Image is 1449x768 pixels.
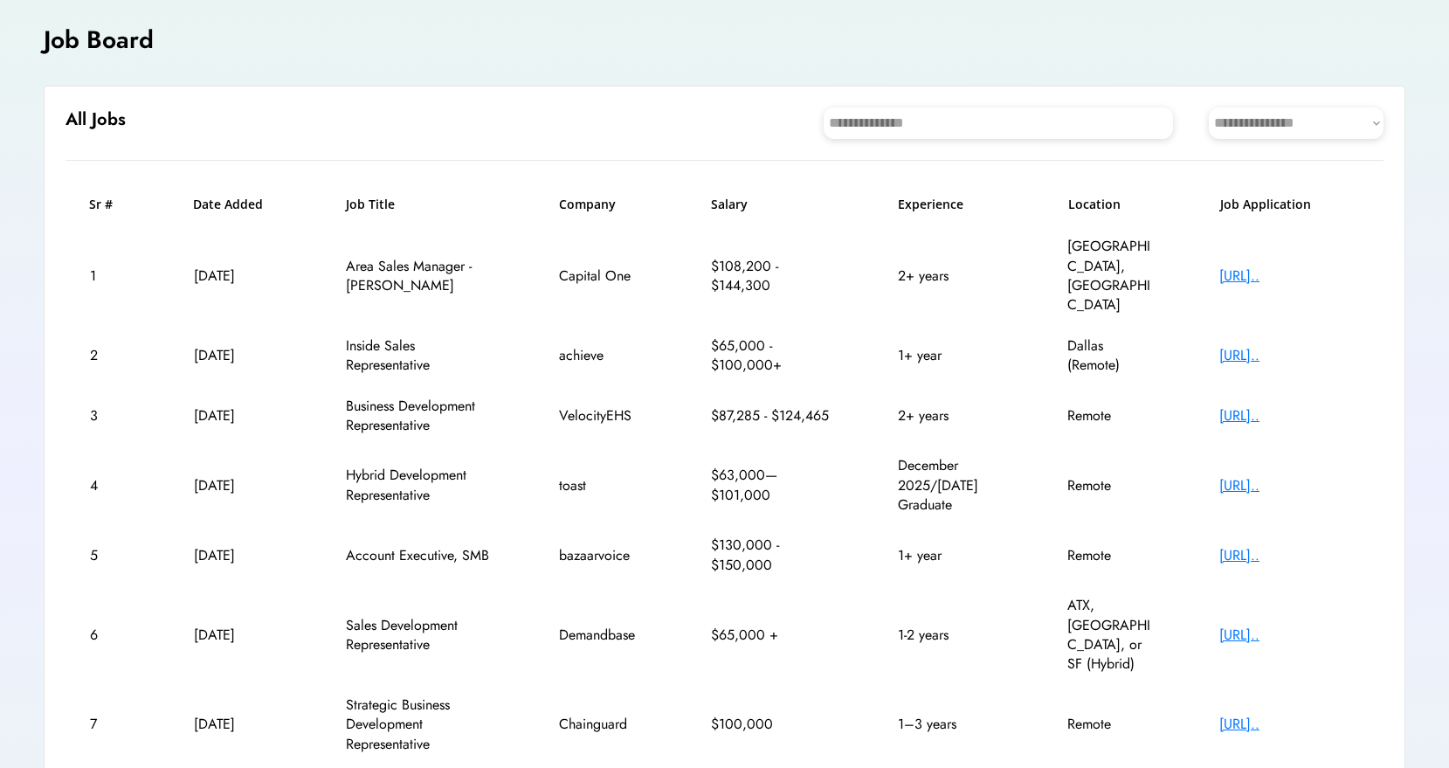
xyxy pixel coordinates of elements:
[1219,346,1359,365] div: [URL]..
[194,476,281,495] div: [DATE]
[711,406,833,426] div: $87,285 - $124,465
[559,546,646,565] div: bazaarvoice
[346,336,494,376] div: Inside Sales Representative
[90,715,129,734] div: 7
[559,196,646,213] h6: Company
[1219,546,1359,565] div: [URL]..
[90,626,129,645] div: 6
[346,257,494,296] div: Area Sales Manager - [PERSON_NAME]
[44,23,154,57] h4: Job Board
[559,406,646,426] div: VelocityEHS
[898,266,1003,286] div: 2+ years
[346,466,494,505] div: Hybrid Development Representative
[194,266,281,286] div: [DATE]
[90,546,129,565] div: 5
[898,406,1003,426] div: 2+ years
[1219,406,1359,426] div: [URL]..
[90,346,129,365] div: 2
[711,196,833,213] h6: Salary
[711,715,833,734] div: $100,000
[711,626,833,645] div: $65,000 +
[346,546,494,565] div: Account Executive, SMB
[1219,626,1359,645] div: [URL]..
[1067,406,1155,426] div: Remote
[1219,715,1359,734] div: [URL]..
[90,266,129,286] div: 1
[90,406,129,426] div: 3
[193,196,280,213] h6: Date Added
[711,336,833,376] div: $65,000 - $100,000+
[1067,476,1155,495] div: Remote
[1220,196,1360,213] h6: Job Application
[559,266,646,286] div: Capital One
[559,346,646,365] div: achieve
[711,536,833,575] div: $130,000 - $150,000
[711,466,833,505] div: $63,000—$101,000
[898,346,1003,365] div: 1+ year
[194,346,281,365] div: [DATE]
[1067,596,1155,675] div: ATX, [GEOGRAPHIC_DATA], or SF (Hybrid)
[559,476,646,495] div: toast
[1067,237,1155,315] div: [GEOGRAPHIC_DATA], [GEOGRAPHIC_DATA]
[898,546,1003,565] div: 1+ year
[898,715,1003,734] div: 1–3 years
[346,196,395,213] h6: Job Title
[711,257,833,296] div: $108,200 - $144,300
[346,397,494,436] div: Business Development Representative
[89,196,128,213] h6: Sr #
[194,546,281,565] div: [DATE]
[194,626,281,645] div: [DATE]
[1219,266,1359,286] div: [URL]..
[66,107,126,132] h6: All Jobs
[194,406,281,426] div: [DATE]
[559,626,646,645] div: Demandbase
[1067,336,1155,376] div: Dallas (Remote)
[898,456,1003,515] div: December 2025/[DATE] Graduate
[346,695,494,754] div: Strategic Business Development Representative
[90,476,129,495] div: 4
[1067,715,1155,734] div: Remote
[1068,196,1156,213] h6: Location
[898,196,1003,213] h6: Experience
[194,715,281,734] div: [DATE]
[1067,546,1155,565] div: Remote
[559,715,646,734] div: Chainguard
[346,616,494,655] div: Sales Development Representative
[1219,476,1359,495] div: [URL]..
[898,626,1003,645] div: 1-2 years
